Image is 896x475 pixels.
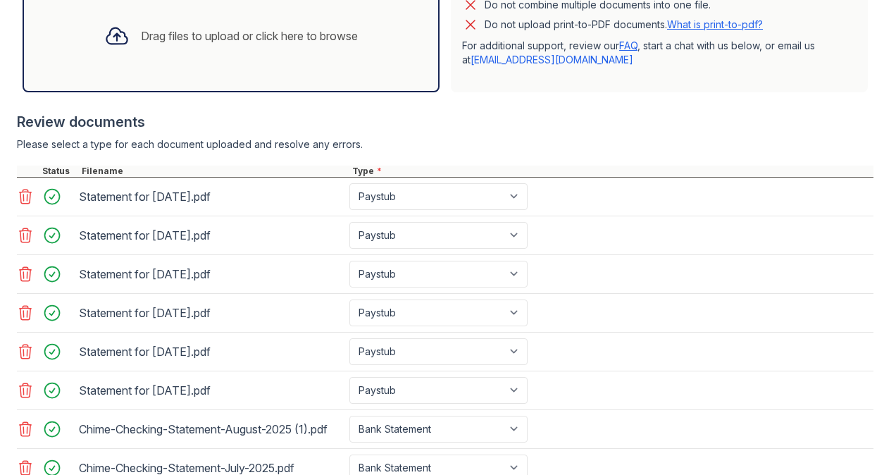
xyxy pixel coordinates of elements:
div: Chime-Checking-Statement-August-2025 (1).pdf [79,418,344,440]
div: Drag files to upload or click here to browse [141,27,358,44]
p: For additional support, review our , start a chat with us below, or email us at [462,39,857,67]
div: Type [349,166,873,177]
div: Please select a type for each document uploaded and resolve any errors. [17,137,873,152]
p: Do not upload print-to-PDF documents. [485,18,763,32]
a: [EMAIL_ADDRESS][DOMAIN_NAME] [471,54,633,66]
div: Statement for [DATE].pdf [79,224,344,247]
div: Review documents [17,112,873,132]
div: Statement for [DATE].pdf [79,263,344,285]
a: What is print-to-pdf? [667,18,763,30]
div: Filename [79,166,349,177]
div: Statement for [DATE].pdf [79,340,344,363]
div: Statement for [DATE].pdf [79,379,344,402]
div: Status [39,166,79,177]
div: Statement for [DATE].pdf [79,185,344,208]
a: FAQ [619,39,637,51]
div: Statement for [DATE].pdf [79,302,344,324]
